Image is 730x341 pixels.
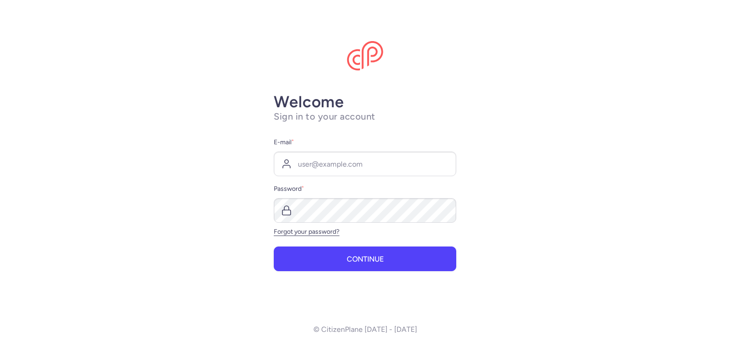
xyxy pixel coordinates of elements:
[274,228,339,236] a: Forgot your password?
[274,247,456,271] button: Continue
[274,92,344,111] strong: Welcome
[274,137,456,148] label: E-mail
[313,325,417,334] p: © CitizenPlane [DATE] - [DATE]
[274,184,456,194] label: Password
[347,255,384,263] span: Continue
[274,152,456,176] input: user@example.com
[347,41,383,71] img: CitizenPlane logo
[274,111,456,122] h1: Sign in to your account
